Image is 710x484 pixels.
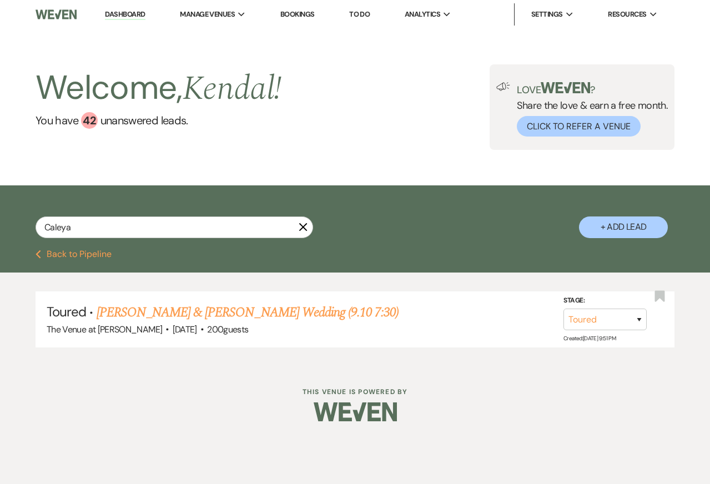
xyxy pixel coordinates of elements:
[183,63,282,114] span: Kendal !
[36,3,77,26] img: Weven Logo
[541,82,590,93] img: weven-logo-green.svg
[563,294,647,306] label: Stage:
[47,303,86,320] span: Toured
[314,392,397,431] img: Weven Logo
[531,9,563,20] span: Settings
[496,82,510,91] img: loud-speaker-illustration.svg
[36,112,281,129] a: You have 42 unanswered leads.
[579,216,668,238] button: + Add Lead
[180,9,235,20] span: Manage Venues
[36,216,313,238] input: Search by name, event date, email address or phone number
[517,116,641,137] button: Click to Refer a Venue
[81,112,98,129] div: 42
[563,335,616,342] span: Created: [DATE] 9:51 PM
[36,64,281,112] h2: Welcome,
[173,324,197,335] span: [DATE]
[517,82,668,95] p: Love ?
[405,9,440,20] span: Analytics
[47,324,162,335] span: The Venue at [PERSON_NAME]
[280,9,315,19] a: Bookings
[349,9,370,19] a: To Do
[105,9,145,20] a: Dashboard
[97,302,399,322] a: [PERSON_NAME] & [PERSON_NAME] Wedding (9.10 7:30)
[510,82,668,137] div: Share the love & earn a free month.
[207,324,248,335] span: 200 guests
[36,250,112,259] button: Back to Pipeline
[608,9,646,20] span: Resources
